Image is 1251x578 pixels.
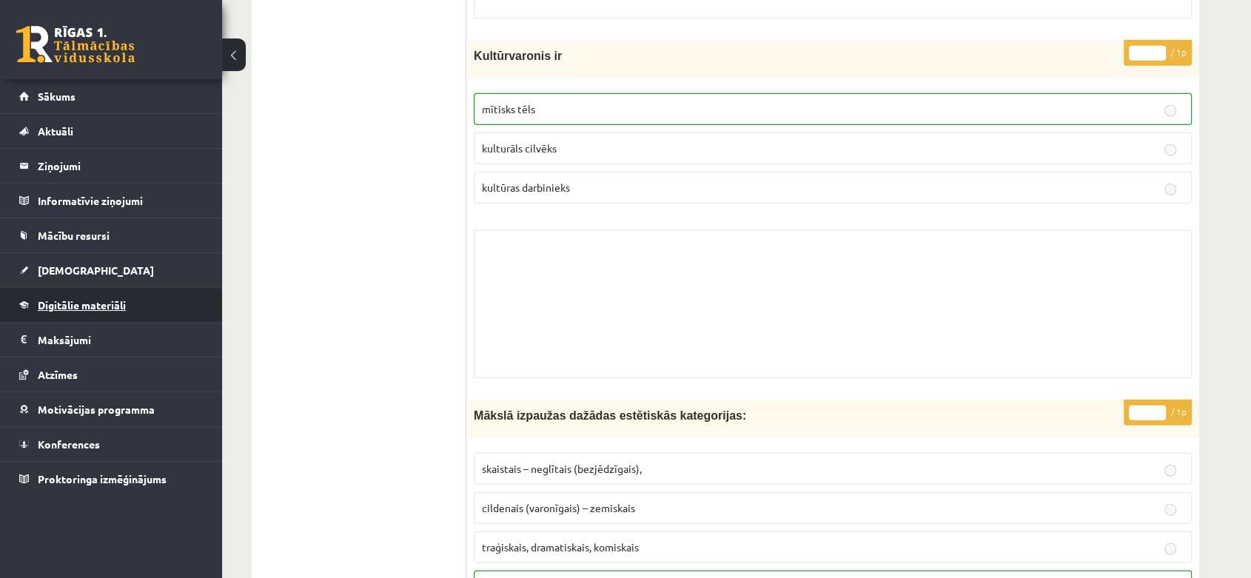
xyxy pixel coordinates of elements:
[482,540,639,554] span: traģiskais, dramatiskais, komiskais
[38,229,110,242] span: Mācību resursi
[482,102,535,115] span: mītisks tēls
[1124,40,1192,66] p: / 1p
[38,403,155,416] span: Motivācijas programma
[1164,144,1176,156] input: kulturāls cilvēks
[482,501,635,514] span: cildenais (varonīgais) – zemiskais
[1164,184,1176,195] input: kultūras darbinieks
[482,181,570,194] span: kultūras darbinieks
[16,26,135,63] a: Rīgas 1. Tālmācības vidusskola
[38,263,154,277] span: [DEMOGRAPHIC_DATA]
[38,124,73,138] span: Aktuāli
[19,357,204,392] a: Atzīmes
[38,368,78,381] span: Atzīmes
[19,114,204,148] a: Aktuāli
[19,149,204,183] a: Ziņojumi
[1164,504,1176,516] input: cildenais (varonīgais) – zemiskais
[19,323,204,357] a: Maksājumi
[38,323,204,357] legend: Maksājumi
[19,253,204,287] a: [DEMOGRAPHIC_DATA]
[38,298,126,312] span: Digitālie materiāli
[474,50,562,62] span: Kultūrvaronis ir
[474,409,746,422] span: Mākslā izpaužas dažādas estētiskās kategorijas:
[38,472,167,485] span: Proktoringa izmēģinājums
[19,392,204,426] a: Motivācijas programma
[19,427,204,461] a: Konferences
[19,218,204,252] a: Mācību resursi
[19,184,204,218] a: Informatīvie ziņojumi
[38,184,204,218] legend: Informatīvie ziņojumi
[38,90,76,103] span: Sākums
[19,79,204,113] a: Sākums
[19,462,204,496] a: Proktoringa izmēģinājums
[482,141,557,155] span: kulturāls cilvēks
[1124,400,1192,426] p: / 1p
[1164,105,1176,117] input: mītisks tēls
[1164,543,1176,555] input: traģiskais, dramatiskais, komiskais
[482,462,642,475] span: skaistais – neglītais (bezjēdzīgais),
[1164,465,1176,477] input: skaistais – neglītais (bezjēdzīgais),
[38,437,100,451] span: Konferences
[19,288,204,322] a: Digitālie materiāli
[38,149,204,183] legend: Ziņojumi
